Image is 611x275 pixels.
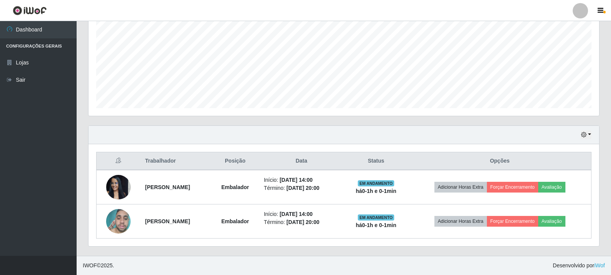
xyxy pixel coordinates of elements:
strong: Embalador [221,218,249,224]
li: Início: [264,176,339,184]
li: Término: [264,184,339,192]
span: EM ANDAMENTO [358,214,394,221]
th: Opções [408,152,591,170]
strong: há 0-1 h e 0-1 min [356,222,396,228]
img: CoreUI Logo [13,6,47,15]
strong: há 0-1 h e 0-1 min [356,188,396,194]
time: [DATE] 20:00 [287,219,319,225]
a: iWof [594,262,605,268]
time: [DATE] 14:00 [280,211,313,217]
strong: [PERSON_NAME] [145,184,190,190]
span: EM ANDAMENTO [358,180,394,186]
button: Adicionar Horas Extra [434,216,487,227]
span: © 2025 . [83,262,114,270]
button: Adicionar Horas Extra [434,182,487,193]
th: Data [259,152,344,170]
strong: [PERSON_NAME] [145,218,190,224]
button: Forçar Encerramento [487,182,538,193]
span: Desenvolvido por [553,262,605,270]
time: [DATE] 14:00 [280,177,313,183]
img: 1748551724527.jpeg [106,205,131,238]
th: Status [344,152,408,170]
span: IWOF [83,262,97,268]
th: Posição [211,152,259,170]
th: Trabalhador [141,152,211,170]
li: Término: [264,218,339,226]
button: Avaliação [538,182,565,193]
button: Avaliação [538,216,565,227]
li: Início: [264,210,339,218]
img: 1737733011541.jpeg [106,171,131,203]
time: [DATE] 20:00 [287,185,319,191]
strong: Embalador [221,184,249,190]
button: Forçar Encerramento [487,216,538,227]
